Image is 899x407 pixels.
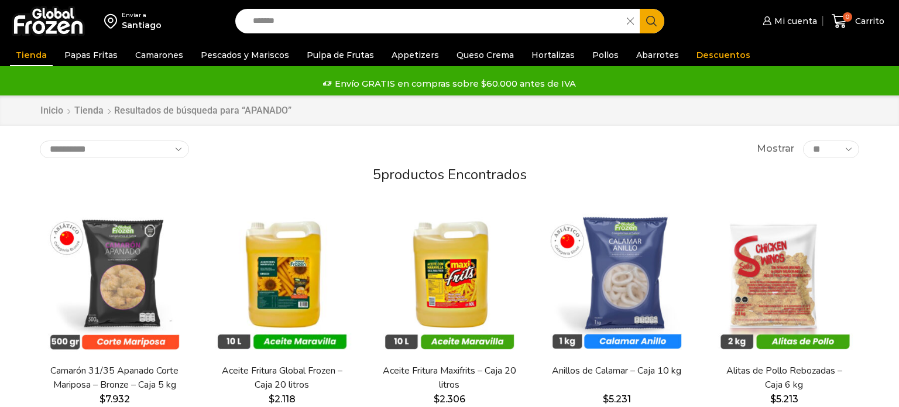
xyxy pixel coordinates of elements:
[269,394,296,405] bdi: 2.118
[99,394,105,405] span: $
[386,44,445,66] a: Appetizers
[771,15,817,27] span: Mi cuenta
[770,394,776,405] span: $
[550,364,684,378] a: Anillos de Calamar – Caja 10 kg
[451,44,520,66] a: Queso Crema
[640,9,664,33] button: Search button
[630,44,685,66] a: Abarrotes
[382,364,517,391] a: Aceite Fritura Maxifrits – Caja 20 litros
[99,394,130,405] bdi: 7.932
[10,44,53,66] a: Tienda
[122,19,162,31] div: Santiago
[195,44,295,66] a: Pescados y Mariscos
[40,104,64,118] a: Inicio
[760,9,817,33] a: Mi cuenta
[114,105,291,116] h1: Resultados de búsqueda para “APANADO”
[104,11,122,31] img: address-field-icon.svg
[434,394,465,405] bdi: 2.306
[770,394,798,405] bdi: 5.213
[603,394,631,405] bdi: 5.231
[129,44,189,66] a: Camarones
[843,12,852,22] span: 0
[717,364,852,391] a: Alitas de Pollo Rebozadas – Caja 6 kg
[434,394,440,405] span: $
[603,394,609,405] span: $
[122,11,162,19] div: Enviar a
[829,8,887,35] a: 0 Carrito
[59,44,123,66] a: Papas Fritas
[40,141,189,158] select: Pedido de la tienda
[40,104,291,118] nav: Breadcrumb
[381,165,527,184] span: productos encontrados
[215,364,349,391] a: Aceite Fritura Global Frozen – Caja 20 litros
[757,142,794,156] span: Mostrar
[586,44,625,66] a: Pollos
[269,394,274,405] span: $
[852,15,884,27] span: Carrito
[691,44,756,66] a: Descuentos
[373,165,381,184] span: 5
[301,44,380,66] a: Pulpa de Frutas
[74,104,104,118] a: Tienda
[526,44,581,66] a: Hortalizas
[47,364,182,391] a: Camarón 31/35 Apanado Corte Mariposa – Bronze – Caja 5 kg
